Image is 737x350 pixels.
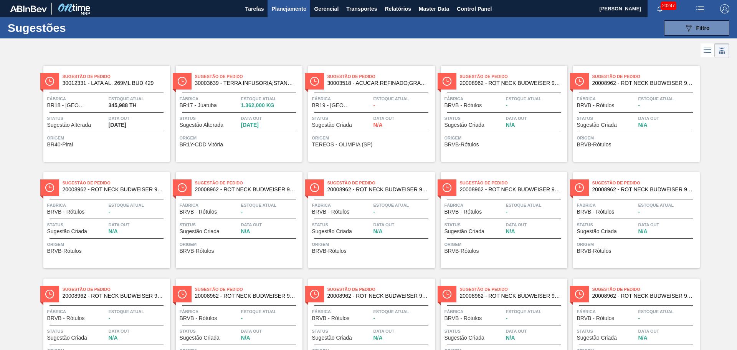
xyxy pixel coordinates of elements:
span: BRVB - Rótulos [577,103,615,108]
span: Origem [577,134,698,142]
span: - [109,209,111,215]
span: Data out [373,327,433,335]
span: N/A [241,229,250,234]
span: Fábrica [180,308,239,315]
span: - [241,315,243,321]
span: 20008962 - ROT NECK BUDWEISER 990 NIV 024 CX208MIL [592,80,694,86]
span: Sugestão Criada [577,229,617,234]
span: Sugestão Criada [312,229,352,234]
span: 30003518 - ACUCAR;REFINADO;GRANULADO;; [327,80,429,86]
span: Sugestão Criada [445,122,484,128]
span: Fábrica [577,201,636,209]
a: statusSugestão de Pedido20008962 - ROT NECK BUDWEISER 990 NIV 024 CX208MILFábricaBRVB - RótulosEs... [38,172,170,268]
span: Sugestão Criada [445,229,484,234]
span: Fábrica [180,95,239,103]
span: N/A [109,335,118,341]
span: BRVB - Rótulos [312,315,350,321]
span: - [638,103,640,108]
a: statusSugestão de Pedido30012331 - LATA AL. 269ML BUD 429FábricaBR18 - [GEOGRAPHIC_DATA]Estoque a... [38,66,170,162]
span: Estoque atual [373,201,433,209]
span: 20008962 - ROT NECK BUDWEISER 990 NIV 024 CX208MIL [327,293,429,299]
span: Control Panel [457,4,492,13]
span: - [373,103,375,108]
a: statusSugestão de Pedido20008962 - ROT NECK BUDWEISER 990 NIV 024 CX208MILFábricaBRVB - RótulosEs... [435,172,567,268]
span: Sugestão Criada [445,335,484,341]
span: Sugestão Criada [577,335,617,341]
span: 345,988 TH [109,103,137,108]
span: 06/09/2025 [109,122,126,128]
a: statusSugestão de Pedido20008962 - ROT NECK BUDWEISER 990 NIV 024 CX208MILFábricaBRVB - RótulosEs... [567,172,700,268]
span: 20008962 - ROT NECK BUDWEISER 990 NIV 024 CX208MIL [460,187,561,192]
span: 20247 [661,2,676,10]
span: 1.362,000 KG [241,103,274,108]
span: - [506,103,508,108]
span: BR19 - Nova Rio [312,103,350,108]
span: BR1Y-CDD Vitória [180,142,223,148]
span: Sugestão Criada [312,122,352,128]
span: Origem [47,134,168,142]
span: BRVB - Rótulos [312,209,350,215]
img: TNhmsLtSVTkK8tSr43FrP2fwEKptu5GPRR3wAAAABJRU5ErkJggg== [10,5,47,12]
span: Fábrica [47,201,107,209]
span: Fábrica [577,308,636,315]
span: N/A [241,335,250,341]
span: 20008962 - ROT NECK BUDWEISER 990 NIV 024 CX208MIL [195,187,296,192]
span: BRVB-Rótulos [47,248,82,254]
span: 20008962 - ROT NECK BUDWEISER 990 NIV 024 CX208MIL [63,293,164,299]
span: Status [312,221,372,229]
span: BRVB - Rótulos [47,209,85,215]
span: Sugestão Alterada [47,122,91,128]
span: Fábrica [312,201,372,209]
span: Status [445,114,504,122]
div: Visão em Cards [715,43,729,58]
span: BRVB-Rótulos [312,248,347,254]
span: Sugestão Criada [312,335,352,341]
span: BR17 - Juatuba [180,103,217,108]
span: 30012331 - LATA AL. 269ML BUD 429 [63,80,164,86]
span: Data out [109,327,168,335]
span: BRVB-Rótulos [445,248,479,254]
span: Estoque atual [241,201,301,209]
a: statusSugestão de Pedido20008962 - ROT NECK BUDWEISER 990 NIV 024 CX208MILFábricaBRVB - RótulosEs... [567,66,700,162]
span: Fábrica [47,95,107,103]
span: Fábrica [180,201,239,209]
span: Fábrica [312,95,372,103]
span: Origem [180,241,301,248]
span: - [638,315,640,321]
span: Sugestão de Pedido [195,179,302,187]
img: status [443,77,451,86]
span: Origem [312,241,433,248]
span: Sugestão de Pedido [327,179,435,187]
span: Sugestão de Pedido [63,285,170,293]
span: - [241,209,243,215]
span: 20008962 - ROT NECK BUDWEISER 990 NIV 024 CX208MIL [63,187,164,192]
span: - [373,209,375,215]
img: status [45,183,54,192]
img: status [310,77,319,86]
span: Origem [577,241,698,248]
span: Data out [373,221,433,229]
img: status [310,183,319,192]
span: BRVB - Rótulos [445,315,482,321]
span: Data out [241,327,301,335]
img: Logout [720,4,729,13]
span: BRVB - Rótulos [445,209,482,215]
span: Estoque atual [109,308,168,315]
span: BRVB-Rótulos [577,142,611,148]
img: status [45,77,54,86]
span: Status [577,221,636,229]
span: Sugestão Criada [577,122,617,128]
span: Status [47,114,107,122]
span: Sugestão de Pedido [592,73,700,80]
span: Sugestão de Pedido [195,73,302,80]
span: Status [312,327,372,335]
span: Sugestão Criada [47,335,87,341]
button: Notificações [648,3,672,14]
img: status [443,183,451,192]
img: status [575,290,584,299]
span: Data out [638,114,698,122]
span: 20008962 - ROT NECK BUDWEISER 990 NIV 024 CX208MIL [195,293,296,299]
span: Data out [241,221,301,229]
span: Sugestão Criada [180,229,220,234]
span: 20008962 - ROT NECK BUDWEISER 990 NIV 024 CX208MIL [592,187,694,192]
